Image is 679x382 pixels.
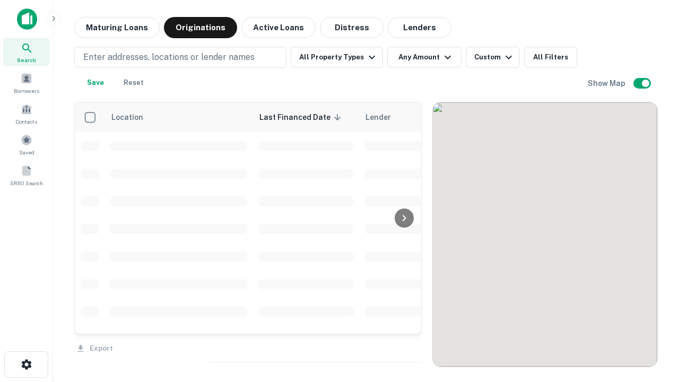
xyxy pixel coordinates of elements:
a: Search [3,38,50,66]
button: Save your search to get updates of matches that match your search criteria. [79,72,112,93]
button: Maturing Loans [74,17,160,38]
th: Location [105,102,253,132]
span: Location [111,111,157,124]
th: Last Financed Date [253,102,359,132]
iframe: Chat Widget [626,263,679,314]
button: Distress [320,17,384,38]
div: 0 0 [433,102,657,367]
button: Custom [466,47,520,68]
button: Any Amount [387,47,462,68]
h6: Show Map [588,77,627,89]
th: Lender [359,102,529,132]
span: Saved [19,148,34,157]
button: Active Loans [241,17,316,38]
img: capitalize-icon.png [17,8,37,30]
button: Lenders [388,17,451,38]
a: Contacts [3,99,50,128]
a: Borrowers [3,68,50,97]
span: Last Financed Date [259,111,344,124]
div: Custom [474,51,515,64]
a: SREO Search [3,161,50,189]
span: SREO Search [10,179,43,187]
span: Search [17,56,36,64]
button: Reset [117,72,151,93]
span: Borrowers [14,86,39,95]
button: All Filters [524,47,577,68]
p: Enter addresses, locations or lender names [83,51,255,64]
span: Contacts [16,117,37,126]
button: All Property Types [291,47,383,68]
button: Originations [164,17,237,38]
span: Lender [365,111,391,124]
a: Saved [3,130,50,159]
button: Enter addresses, locations or lender names [74,47,286,68]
